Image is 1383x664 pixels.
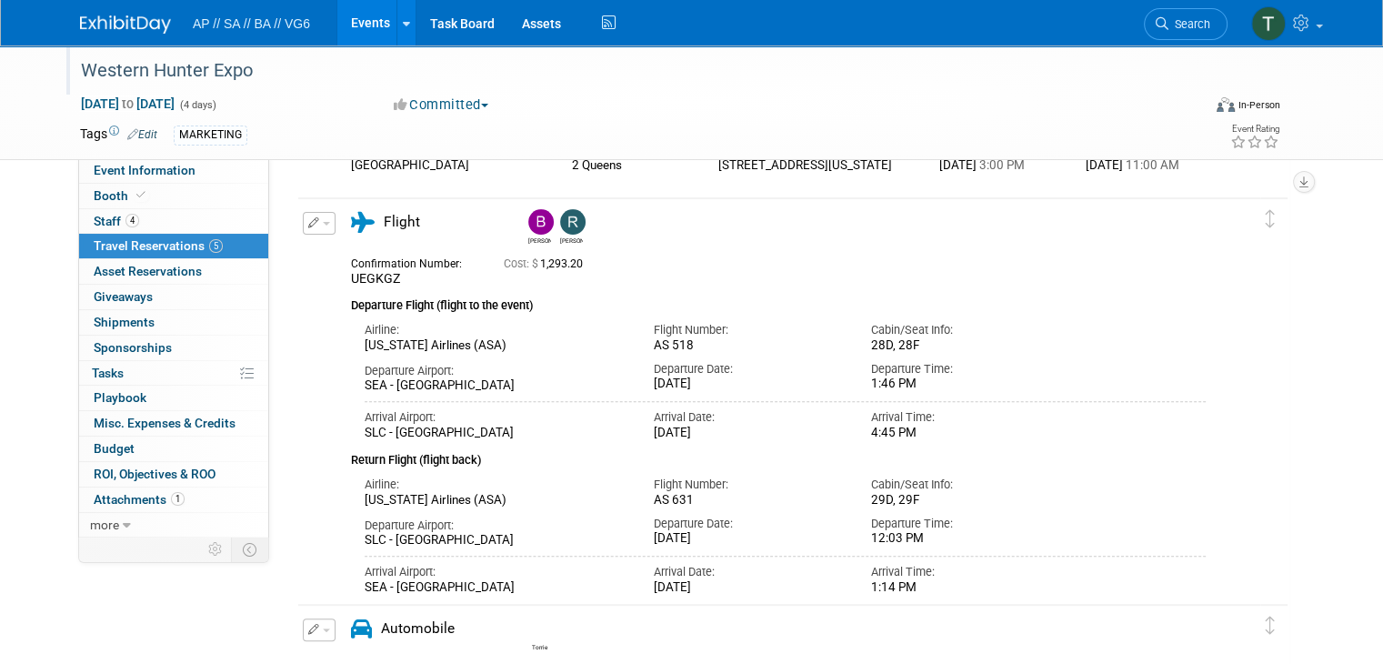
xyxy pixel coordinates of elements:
div: 2 Queens [571,158,691,173]
a: Budget [79,437,268,461]
span: 1 [171,492,185,506]
div: 4:45 PM [871,426,1061,441]
div: Cabin/Seat Info: [871,322,1061,338]
div: Arrival Time: [871,409,1061,426]
a: Misc. Expenses & Credits [79,411,268,436]
a: Travel Reservations5 [79,234,268,258]
a: Search [1144,8,1228,40]
span: Event Information [94,163,195,177]
span: Shipments [94,315,155,329]
div: Robert Deutsch [560,235,583,245]
span: Staff [94,214,139,228]
div: [DATE] [654,580,844,596]
a: ROI, Objectives & ROO [79,462,268,487]
span: more [90,518,119,532]
div: SEA - [GEOGRAPHIC_DATA] [365,580,626,596]
div: [DATE] [654,531,844,547]
span: Travel Reservations [94,238,223,253]
i: Click and drag to move item [1266,617,1275,635]
div: MARKETING [174,126,247,145]
div: Western Hunter Expo [75,55,1178,87]
div: Flight Number: [654,477,844,493]
div: SLC - [GEOGRAPHIC_DATA] [365,533,626,548]
div: AS 518 [654,338,844,354]
div: [GEOGRAPHIC_DATA] [351,158,544,174]
div: 1:46 PM [871,377,1061,392]
span: Asset Reservations [94,264,202,278]
div: [DATE] [1086,158,1206,174]
span: Automobile [381,620,455,637]
div: Confirmation Number: [351,252,476,271]
span: Tasks [92,366,124,380]
div: Branden Fox [524,209,556,245]
a: Booth [79,184,268,208]
div: [STREET_ADDRESS][US_STATE] [718,158,911,174]
span: Booth [94,188,149,203]
span: 5 [209,239,223,253]
div: Departure Airport: [365,518,626,534]
div: AS 631 [654,493,844,508]
div: Departure Flight (flight to the event) [351,287,1206,315]
span: AP // SA // BA // VG6 [193,16,310,31]
span: Cost: $ [504,257,540,270]
span: Giveaways [94,289,153,304]
button: Committed [387,96,496,115]
div: Arrival Date: [654,564,844,580]
span: Sponsorships [94,340,172,355]
a: Asset Reservations [79,259,268,284]
span: to [119,96,136,111]
div: Departure Time: [871,516,1061,532]
div: Event Rating [1230,125,1279,134]
div: [DATE] [654,426,844,441]
div: Departure Airport: [365,363,626,379]
div: Return Flight (flight back) [351,441,1206,469]
a: Edit [127,128,157,141]
div: SEA - [GEOGRAPHIC_DATA] [365,378,626,394]
div: Event Format [1103,95,1280,122]
div: [US_STATE] Airlines (ASA) [365,493,626,508]
div: 12:03 PM [871,531,1061,547]
div: Cabin/Seat Info: [871,477,1061,493]
a: more [79,513,268,538]
td: Toggle Event Tabs [232,538,269,561]
img: ExhibitDay [80,15,171,34]
a: Staff4 [79,209,268,234]
a: Event Information [79,158,268,183]
div: Departure Date: [654,361,844,377]
div: Torrie Roodhouse [524,616,556,651]
span: Budget [94,441,135,456]
a: Sponsorships [79,336,268,360]
img: Torrie Roodhouse [528,616,554,641]
div: Arrival Time: [871,564,1061,580]
div: Arrival Airport: [365,564,626,580]
span: Misc. Expenses & Credits [94,416,236,430]
div: Departure Date: [654,516,844,532]
div: Flight Number: [654,322,844,338]
div: Airline: [365,322,626,338]
span: (4 days) [178,99,216,111]
span: Flight [384,214,420,230]
div: Arrival Airport: [365,409,626,426]
a: Playbook [79,386,268,410]
img: Robert Deutsch [560,209,586,235]
img: Format-Inperson.png [1217,97,1235,112]
div: 29D, 29F [871,493,1061,508]
i: Click and drag to move item [1266,210,1275,228]
img: Branden Fox [528,209,554,235]
img: Tina McGinty [1251,6,1286,41]
i: Booth reservation complete [136,190,145,200]
div: [DATE] [939,158,1059,174]
div: Airline: [365,477,626,493]
span: 4 [125,214,139,227]
a: Attachments1 [79,488,268,512]
div: Branden Fox [528,235,551,245]
div: Robert Deutsch [556,209,587,245]
div: [DATE] [654,377,844,392]
span: 3:00 PM [977,158,1025,172]
div: 28D, 28F [871,338,1061,353]
span: Playbook [94,390,146,405]
div: Departure Time: [871,361,1061,377]
span: UEGKGZ [351,271,400,286]
span: 11:00 AM [1123,158,1179,172]
div: 1:14 PM [871,580,1061,596]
